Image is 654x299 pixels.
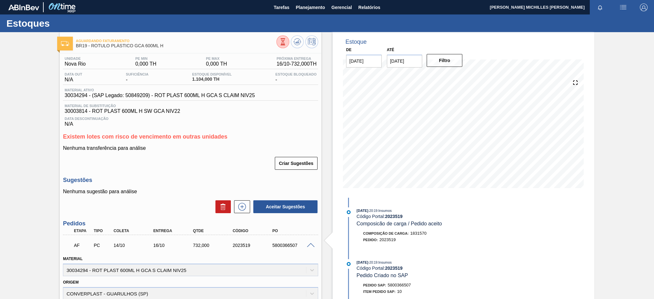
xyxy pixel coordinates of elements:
[271,243,315,248] div: 5800366507
[291,35,304,48] button: Atualizar Gráfico
[65,57,86,60] span: Unidade
[590,3,610,12] button: Notificações
[63,220,318,227] h3: Pedidos
[363,238,378,242] span: Pedido :
[274,4,289,11] span: Tarefas
[63,145,318,151] p: Nenhuma transferência para análise
[124,72,150,83] div: -
[368,209,377,213] span: - 20:19
[63,257,83,261] label: Material
[363,231,409,235] span: Composição de Carga :
[357,273,408,278] span: Pedido Criado no SAP
[212,200,231,213] div: Excluir Sugestões
[276,35,289,48] button: Visão Geral dos Estoques
[63,133,227,140] span: Existem lotes com risco de vencimento em outras unidades
[397,289,402,294] span: 10
[357,266,509,271] div: Código Portal:
[357,214,509,219] div: Código Portal:
[65,104,317,108] span: Material de Substituição
[387,48,394,52] label: Até
[385,214,403,219] strong: 2023519
[363,283,386,287] span: Pedido SAP:
[63,177,318,184] h3: Sugestões
[76,43,276,48] span: BR19 - RÓTULO PLÁSTICO GCA 600ML H
[63,114,318,127] div: N/A
[65,108,317,114] span: 30003814 - ROT PLAST 600ML H SW GCA NIV22
[135,61,156,67] span: 0,000 TH
[63,72,84,83] div: N/A
[377,209,392,213] span: : Insumos
[385,266,403,271] strong: 2023519
[271,229,315,233] div: PO
[377,260,392,264] span: : Insumos
[296,4,325,11] span: Planejamento
[346,48,352,52] label: De
[368,261,377,264] span: - 20:19
[276,57,317,60] span: Próxima Entrega
[191,243,236,248] div: 732,000
[206,61,227,67] span: 0,000 TH
[358,4,380,11] span: Relatórios
[357,260,368,264] span: [DATE]
[619,4,627,11] img: userActions
[387,55,423,68] input: dd/mm/yyyy
[65,72,82,76] span: Data out
[74,243,92,248] p: AF
[112,229,157,233] div: Coleta
[61,41,69,46] img: Ícone
[379,237,396,242] span: 2023519
[347,210,351,214] img: atual
[347,262,351,266] img: atual
[6,20,120,27] h1: Estoques
[331,4,352,11] span: Gerencial
[357,209,368,213] span: [DATE]
[427,54,462,67] button: Filtro
[152,243,196,248] div: 16/10/2025
[305,35,318,48] button: Programar Estoque
[152,229,196,233] div: Entrega
[72,229,93,233] div: Etapa
[92,229,113,233] div: Tipo
[274,72,318,83] div: -
[231,200,250,213] div: Nova sugestão
[410,231,427,236] span: 1831570
[357,221,442,226] span: Composicão de carga / Pedido aceito
[63,280,79,285] label: Origem
[8,5,39,10] img: TNhmsLtSVTkK8tSr43FrP2fwEKptu5GPRR3wAAAABJRU5ErkJggg==
[63,189,318,195] p: Nenhuma sugestão para análise
[191,229,236,233] div: Qtde
[275,157,318,170] button: Criar Sugestões
[345,39,367,45] div: Estoque
[206,57,227,60] span: PE MAX
[363,290,396,294] span: Item pedido SAP:
[135,57,156,60] span: PE MIN
[92,243,113,248] div: Pedido de Compra
[276,61,317,67] span: 16/10 - 732,000 TH
[72,238,93,252] div: Aguardando Faturamento
[231,243,276,248] div: 2023519
[65,93,255,98] span: 30034294 - (SAP Legado: 50849209) - ROT PLAST 600ML H GCA S CLAIM NIV25
[640,4,648,11] img: Logout
[65,117,317,121] span: Data Descontinuação
[192,77,231,82] span: 1.104,000 TH
[275,72,317,76] span: Estoque Bloqueado
[76,39,276,43] span: Aguardando Faturamento
[275,156,318,170] div: Criar Sugestões
[112,243,157,248] div: 14/10/2025
[126,72,148,76] span: Suficiência
[65,88,255,92] span: Material ativo
[231,229,276,233] div: Código
[388,283,411,287] span: 5800366507
[192,72,231,76] span: Estoque Disponível
[346,55,382,68] input: dd/mm/yyyy
[65,61,86,67] span: Nova Rio
[253,200,318,213] button: Aceitar Sugestões
[250,200,318,214] div: Aceitar Sugestões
